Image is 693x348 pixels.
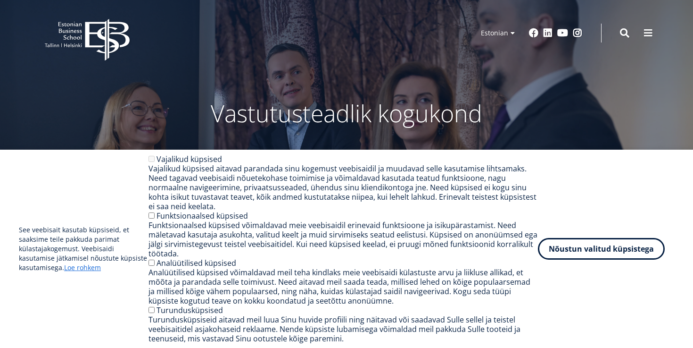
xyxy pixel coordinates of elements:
[557,28,568,38] a: Youtube
[97,99,596,127] p: Vastutusteadlik kogukond
[529,28,538,38] a: Facebook
[538,238,665,260] button: Nõustun valitud küpsistega
[148,268,538,306] div: Analüütilised küpsised võimaldavad meil teha kindlaks meie veebisaidi külastuste arvu ja liikluse...
[573,28,582,38] a: Instagram
[148,221,538,258] div: Funktsionaalsed küpsised võimaldavad meie veebisaidil erinevaid funktsioone ja isikupärastamist. ...
[157,258,236,268] label: Analüütilised küpsised
[148,164,538,211] div: Vajalikud küpsised aitavad parandada sinu kogemust veebisaidil ja muudavad selle kasutamise lihts...
[157,305,223,315] label: Turundusküpsised
[19,225,148,272] p: See veebisait kasutab küpsiseid, et saaksime teile pakkuda parimat külastajakogemust. Veebisaidi ...
[543,28,553,38] a: Linkedin
[64,263,101,272] a: Loe rohkem
[157,211,248,221] label: Funktsionaalsed küpsised
[157,154,222,164] label: Vajalikud küpsised
[148,315,538,343] div: Turundusküpsiseid aitavad meil luua Sinu huvide profiili ning näitavad või saadavad Sulle sellel ...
